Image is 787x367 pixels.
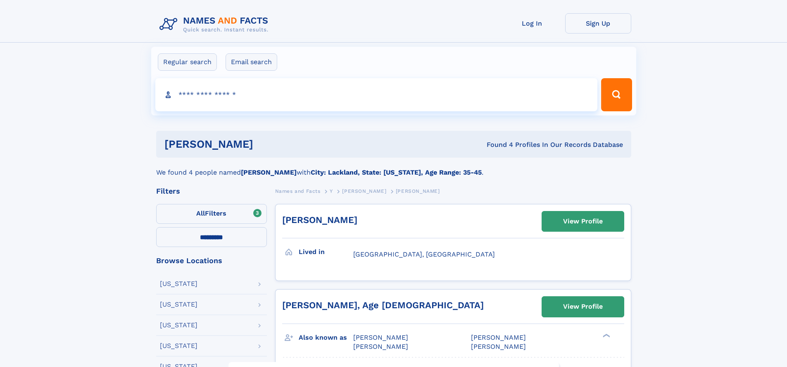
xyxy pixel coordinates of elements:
span: [PERSON_NAME] [353,343,408,350]
h3: Lived in [299,245,353,259]
b: City: Lackland, State: [US_STATE], Age Range: 35-45 [311,168,482,176]
h1: [PERSON_NAME] [164,139,370,149]
div: We found 4 people named with . [156,158,631,178]
a: [PERSON_NAME], Age [DEMOGRAPHIC_DATA] [282,300,484,310]
a: Y [330,186,333,196]
div: Browse Locations [156,257,267,264]
span: All [196,209,205,217]
h3: Also known as [299,331,353,345]
label: Email search [226,53,277,71]
a: Sign Up [565,13,631,34]
div: ❯ [601,333,611,338]
a: View Profile [542,211,624,231]
div: [US_STATE] [160,281,197,287]
span: [GEOGRAPHIC_DATA], [GEOGRAPHIC_DATA] [353,250,495,258]
img: Logo Names and Facts [156,13,275,36]
div: Filters [156,187,267,195]
b: [PERSON_NAME] [241,168,297,176]
button: Search Button [601,78,632,111]
span: [PERSON_NAME] [353,333,408,341]
span: Y [330,188,333,194]
label: Regular search [158,53,217,71]
input: search input [155,78,598,111]
div: [US_STATE] [160,301,197,308]
span: [PERSON_NAME] [396,188,440,194]
label: Filters [156,204,267,224]
div: [US_STATE] [160,343,197,349]
span: [PERSON_NAME] [471,333,526,341]
a: View Profile [542,297,624,317]
a: Names and Facts [275,186,321,196]
div: View Profile [563,212,603,231]
span: [PERSON_NAME] [471,343,526,350]
a: [PERSON_NAME] [342,186,386,196]
div: Found 4 Profiles In Our Records Database [370,140,623,149]
div: View Profile [563,297,603,316]
div: [US_STATE] [160,322,197,329]
a: [PERSON_NAME] [282,215,357,225]
a: Log In [499,13,565,34]
span: [PERSON_NAME] [342,188,386,194]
